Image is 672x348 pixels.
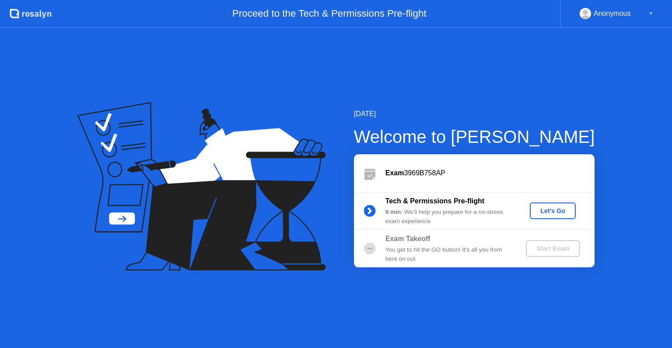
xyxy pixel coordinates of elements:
button: Let's Go [530,202,576,219]
div: Let's Go [533,207,572,214]
div: Anonymous [594,8,631,19]
div: Welcome to [PERSON_NAME] [354,124,595,150]
div: Start Exam [529,245,576,252]
div: 3969B758AP [385,168,595,178]
div: ▼ [649,8,653,19]
b: 5 min [385,209,401,215]
b: Exam [385,169,404,177]
b: Exam Takeoff [385,235,430,242]
div: : We’ll help you prepare for a no-stress exam experience [385,208,511,226]
div: [DATE] [354,109,595,119]
button: Start Exam [526,240,580,257]
b: Tech & Permissions Pre-flight [385,197,484,205]
div: You get to hit the GO button! It’s all you from here on out [385,245,511,263]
